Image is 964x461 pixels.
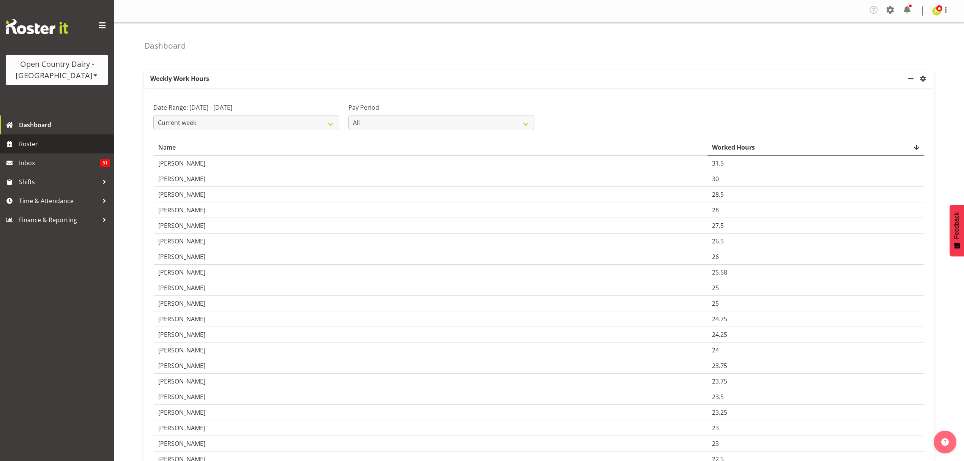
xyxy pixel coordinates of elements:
[144,69,906,88] p: Weekly Work Hours
[348,103,534,112] label: Pay Period
[154,218,707,234] td: [PERSON_NAME]
[19,195,99,207] span: Time & Attendance
[154,156,707,171] td: [PERSON_NAME]
[154,202,707,218] td: [PERSON_NAME]
[712,424,719,432] span: 23
[19,176,99,188] span: Shifts
[950,205,964,256] button: Feedback - Show survey
[712,190,724,199] span: 28.5
[154,171,707,187] td: [PERSON_NAME]
[153,103,339,112] label: Date Range: [DATE] - [DATE]
[6,19,68,34] img: Rosterit website logo
[154,327,707,343] td: [PERSON_NAME]
[19,138,110,150] span: Roster
[712,284,719,292] span: 25
[154,234,707,249] td: [PERSON_NAME]
[154,249,707,265] td: [PERSON_NAME]
[918,74,931,83] a: settings
[19,214,99,226] span: Finance & Reporting
[712,253,719,261] span: 26
[154,358,707,374] td: [PERSON_NAME]
[158,143,703,152] div: Name
[712,268,727,276] span: 25.58
[712,330,727,339] span: 24.25
[144,41,186,50] h4: Dashboard
[19,157,100,169] span: Inbox
[154,343,707,358] td: [PERSON_NAME]
[712,159,724,167] span: 31.5
[154,311,707,327] td: [PERSON_NAME]
[13,58,101,81] div: Open Country Dairy - [GEOGRAPHIC_DATA]
[906,69,918,88] a: minimize
[712,299,719,308] span: 25
[100,159,110,167] span: 51
[712,362,727,370] span: 23.75
[154,280,707,296] td: [PERSON_NAME]
[154,265,707,280] td: [PERSON_NAME]
[154,389,707,405] td: [PERSON_NAME]
[154,296,707,311] td: [PERSON_NAME]
[154,420,707,436] td: [PERSON_NAME]
[154,436,707,452] td: [PERSON_NAME]
[712,346,719,354] span: 24
[712,439,719,448] span: 23
[154,374,707,389] td: [PERSON_NAME]
[712,408,727,417] span: 23.25
[154,187,707,202] td: [PERSON_NAME]
[941,438,949,446] img: help-xxl-2.png
[932,6,941,16] img: jessica-greenwood7429.jpg
[712,377,727,385] span: 23.75
[19,119,110,131] span: Dashboard
[712,315,727,323] span: 24.75
[712,221,724,230] span: 27.5
[712,143,920,152] div: Worked Hours
[712,393,724,401] span: 23.5
[154,405,707,420] td: [PERSON_NAME]
[712,206,719,214] span: 28
[953,212,960,239] span: Feedback
[712,175,719,183] span: 30
[712,237,724,245] span: 26.5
